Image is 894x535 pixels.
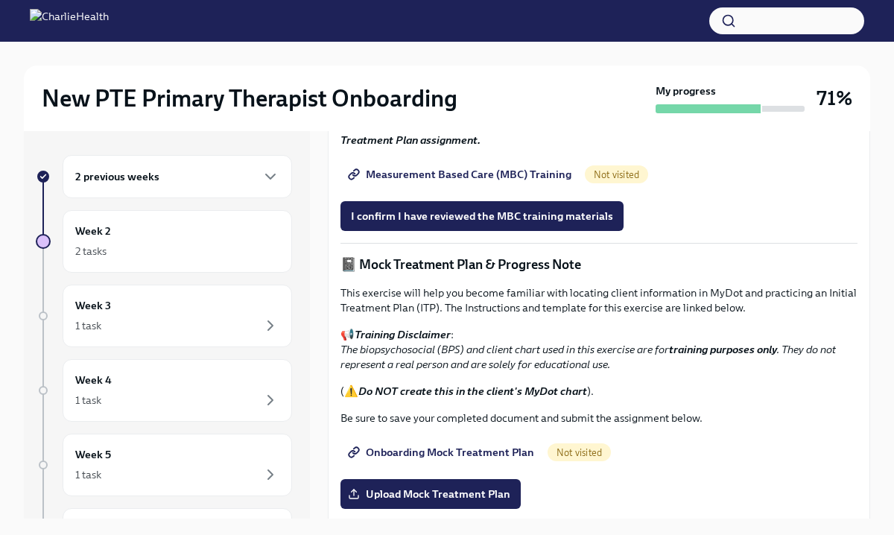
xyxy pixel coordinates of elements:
img: CharlieHealth [30,9,109,33]
em: The biopsychosocial (BPS) and client chart used in this exercise are for . They do not represent ... [340,343,836,371]
p: This exercise will help you become familiar with locating client information in MyDot and practic... [340,285,857,315]
p: (⚠️ ). [340,384,857,399]
span: I confirm I have reviewed the MBC training materials [351,209,613,224]
label: Upload Mock Treatment Plan [340,479,521,509]
p: 📓 Mock Treatment Plan & Progress Note [340,256,857,273]
p: 📢 : [340,327,857,372]
div: 2 previous weeks [63,155,292,198]
h6: Week 2 [75,223,111,239]
a: Week 51 task [36,434,292,496]
div: 1 task [75,393,101,408]
strong: Do NOT create this in the client's MyDot chart [358,384,587,398]
h6: 2 previous weeks [75,168,159,185]
a: Week 22 tasks [36,210,292,273]
a: Measurement Based Care (MBC) Training [340,159,582,189]
div: 2 tasks [75,244,107,259]
h6: Week 3 [75,297,111,314]
span: Not visited [548,447,611,458]
a: Week 31 task [36,285,292,347]
strong: Training Disclaimer [355,328,451,341]
p: Be sure to save your completed document and submit the assignment below. [340,411,857,425]
span: Onboarding Mock Treatment Plan [351,445,534,460]
span: Not visited [585,169,648,180]
button: I confirm I have reviewed the MBC training materials [340,201,624,231]
h6: Week 4 [75,372,112,388]
div: 1 task [75,467,101,482]
h6: Week 5 [75,446,111,463]
div: 1 task [75,318,101,333]
strong: My progress [656,83,716,98]
h2: New PTE Primary Therapist Onboarding [42,83,457,113]
a: Onboarding Mock Treatment Plan [340,437,545,467]
span: Measurement Based Care (MBC) Training [351,167,571,182]
strong: training purposes only [669,343,777,356]
h3: 71% [817,85,852,112]
span: Upload Mock Treatment Plan [351,487,510,501]
a: Week 41 task [36,359,292,422]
